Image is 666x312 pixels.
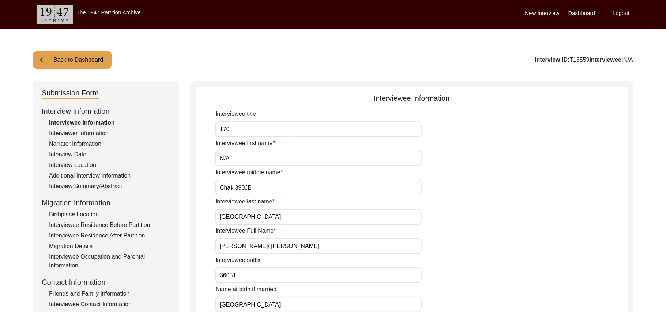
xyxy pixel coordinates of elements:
[215,110,256,118] label: Interviewee title
[76,9,141,15] label: The 1947 Partition Archive
[568,9,595,18] label: Dashboard
[535,56,633,64] div: T13559 N/A
[535,57,569,63] b: Interview ID:
[49,118,170,127] div: Interviewee Information
[49,182,170,191] div: Interview Summary/Abstract
[33,51,112,69] button: Back to Dashboard
[39,56,48,64] img: arrow-left.png
[49,161,170,170] div: Interview Location
[215,139,275,148] label: Interviewee first name
[215,168,283,177] label: Interviewee middle name
[49,289,170,298] div: Friends and Family Information
[215,256,260,265] label: Interviewee suffix
[42,106,170,117] div: Interview Information
[49,242,170,251] div: Migration Details
[196,93,628,104] div: Interviewee Information
[49,210,170,219] div: Birthplace Location
[613,9,629,18] label: Logout
[42,87,99,99] div: Submission Form
[49,140,170,148] div: Narrator Information
[215,197,275,206] label: Interviewee last name
[37,5,73,24] img: header-logo.png
[42,277,170,288] div: Contact Information
[525,9,560,18] label: New Interview
[42,197,170,208] div: Migration Information
[49,171,170,180] div: Additional Interview Information
[49,231,170,240] div: Interviewee Residence After Partition
[49,300,170,309] div: Interviewee Contact Information
[215,227,276,235] label: Interviewee Full Name
[49,252,170,270] div: Interviewee Occupation and Parental Information
[49,150,170,159] div: Interview Date
[49,221,170,229] div: Interviewee Residence Before Partition
[215,285,276,294] label: Name at birth if married
[49,129,170,138] div: Interviewer Information
[590,57,623,63] b: Interviewee:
